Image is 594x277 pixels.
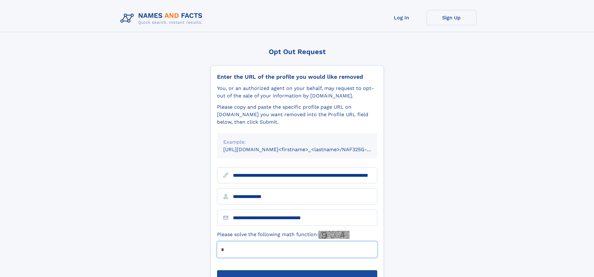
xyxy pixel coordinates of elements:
[217,231,350,239] label: Please solve the following math function:
[217,103,377,126] div: Please copy and paste the specific profile page URL on [DOMAIN_NAME] you want removed into the Pr...
[210,48,384,56] div: Opt Out Request
[217,85,377,100] div: You, or an authorized agent on your behalf, may request to opt-out of the sale of your informatio...
[427,10,476,25] a: Sign Up
[118,10,208,27] img: Logo Names and Facts
[223,138,371,146] div: Example:
[217,73,377,80] div: Enter the URL of the profile you would like removed
[223,146,389,152] small: [URL][DOMAIN_NAME]<firstname>_<lastname>/NAF325G-xxxxxxxx
[377,10,427,25] a: Log In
